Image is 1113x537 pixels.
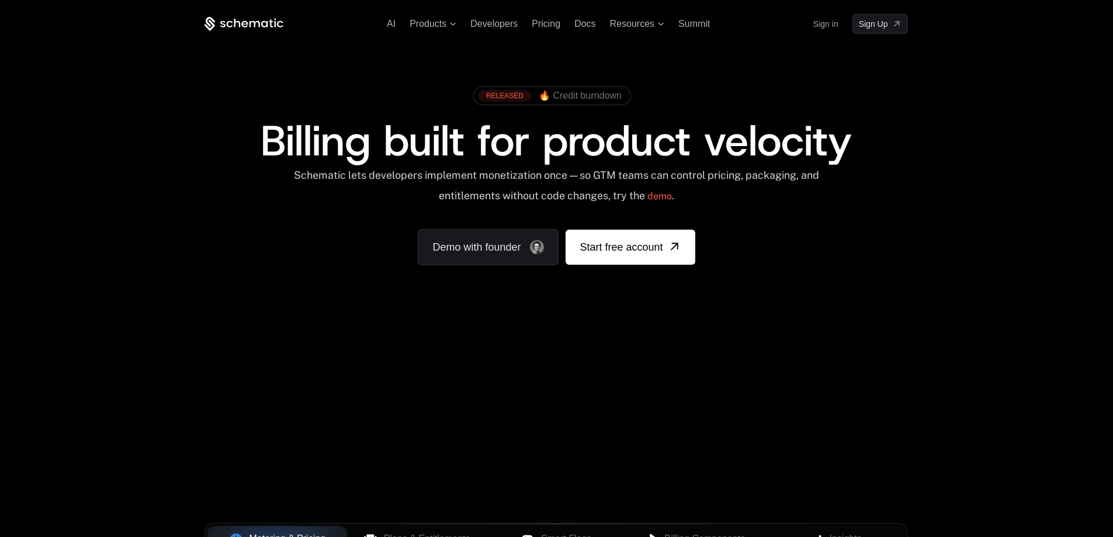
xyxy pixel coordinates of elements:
img: Founder [530,240,544,254]
a: [object Object] [852,14,909,34]
a: Pricing [532,19,560,29]
a: AI [387,19,396,29]
span: Billing built for product velocity [261,113,852,169]
a: Sign in [813,15,838,33]
span: Products [410,19,446,29]
span: Sign Up [859,18,888,30]
a: [object Object] [566,230,695,265]
a: Docs [574,19,595,29]
a: Summit [678,19,710,29]
a: Demo with founder, ,[object Object] [418,229,559,265]
div: Schematic lets developers implement monetization once — so GTM teams can control pricing, packagi... [293,169,820,210]
a: Developers [470,19,518,29]
a: demo [647,182,672,210]
span: Start free account [580,239,663,255]
span: Resources [610,19,654,29]
div: RELEASED [478,90,532,102]
a: [object Object],[object Object] [478,90,622,102]
span: 🔥 Credit burndown [539,91,622,101]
